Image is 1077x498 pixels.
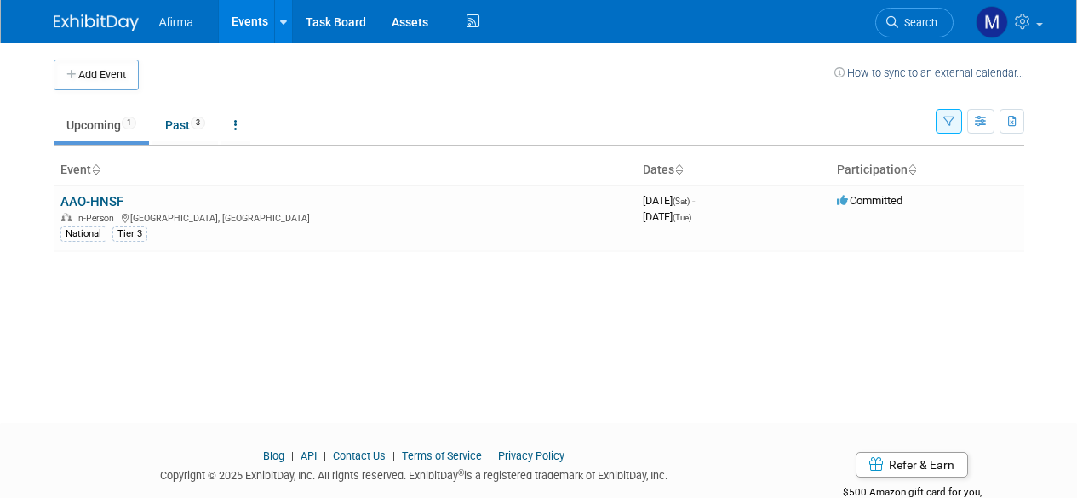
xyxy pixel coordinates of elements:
[830,156,1024,185] th: Participation
[898,16,937,29] span: Search
[191,117,205,129] span: 3
[301,449,317,462] a: API
[636,156,830,185] th: Dates
[388,449,399,462] span: |
[263,449,284,462] a: Blog
[402,449,482,462] a: Terms of Service
[674,163,683,176] a: Sort by Start Date
[673,213,691,222] span: (Tue)
[856,452,968,478] a: Refer & Earn
[458,468,464,478] sup: ®
[122,117,136,129] span: 1
[54,60,139,90] button: Add Event
[54,109,149,141] a: Upcoming1
[643,210,691,223] span: [DATE]
[54,464,776,484] div: Copyright © 2025 ExhibitDay, Inc. All rights reserved. ExhibitDay is a registered trademark of Ex...
[908,163,916,176] a: Sort by Participation Type
[837,194,902,207] span: Committed
[91,163,100,176] a: Sort by Event Name
[643,194,695,207] span: [DATE]
[54,14,139,31] img: ExhibitDay
[498,449,564,462] a: Privacy Policy
[60,210,629,224] div: [GEOGRAPHIC_DATA], [GEOGRAPHIC_DATA]
[60,226,106,242] div: National
[692,194,695,207] span: -
[319,449,330,462] span: |
[61,213,72,221] img: In-Person Event
[834,66,1024,79] a: How to sync to an external calendar...
[152,109,218,141] a: Past3
[112,226,147,242] div: Tier 3
[76,213,119,224] span: In-Person
[54,156,636,185] th: Event
[159,15,193,29] span: Afirma
[287,449,298,462] span: |
[333,449,386,462] a: Contact Us
[875,8,954,37] a: Search
[60,194,123,209] a: AAO-HNSF
[484,449,496,462] span: |
[976,6,1008,38] img: Michelle Keilitz
[673,197,690,206] span: (Sat)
